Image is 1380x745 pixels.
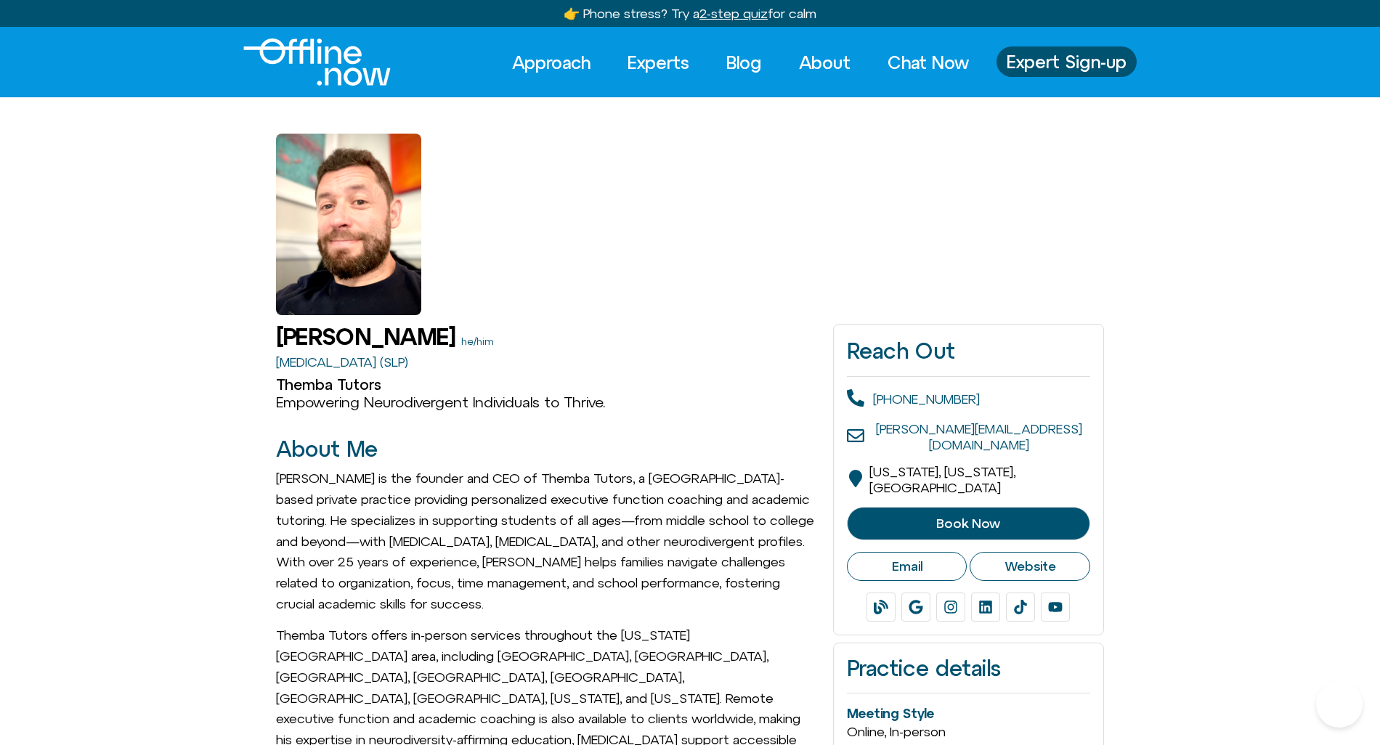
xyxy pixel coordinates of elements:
img: Offline.Now logo in white. Text of the words offline.now with a line going through the "O" [243,38,391,86]
nav: Menu [499,46,982,78]
a: Experts [614,46,702,78]
span: Expert Sign-up [1007,52,1127,71]
a: About [786,46,864,78]
iframe: Botpress [1316,681,1363,728]
a: Expert Sign-up [997,46,1137,77]
a: Blog [713,46,775,78]
a: Approach [499,46,604,78]
div: Logo [243,38,366,86]
a: Chat Now [874,46,982,78]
